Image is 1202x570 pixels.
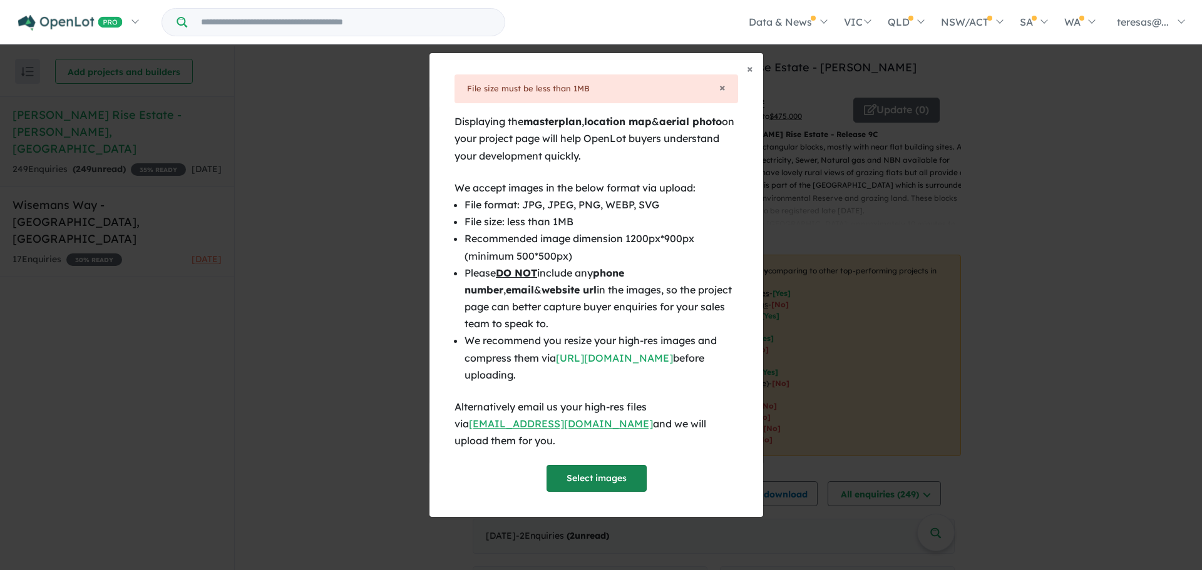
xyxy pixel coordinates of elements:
[469,417,653,430] a: [EMAIL_ADDRESS][DOMAIN_NAME]
[547,465,647,492] button: Select images
[455,399,738,450] div: Alternatively email us your high-res files via and we will upload them for you.
[584,115,652,128] b: location map
[465,196,738,213] li: File format: JPG, JPEG, PNG, WEBP, SVG
[465,230,738,264] li: Recommended image dimension 1200px*900px (minimum 500*500px)
[190,9,502,36] input: Try estate name, suburb, builder or developer
[465,267,624,296] b: phone number
[719,82,726,93] button: Close
[18,15,123,31] img: Openlot PRO Logo White
[523,115,582,128] b: masterplan
[496,267,537,279] u: DO NOT
[455,180,738,196] div: We accept images in the below format via upload:
[1117,16,1169,28] span: teresas@...
[659,115,722,128] b: aerial photo
[465,332,738,384] li: We recommend you resize your high-res images and compress them via before uploading.
[556,352,673,364] a: [URL][DOMAIN_NAME]
[719,80,726,94] span: ×
[465,213,738,230] li: File size: less than 1MB
[542,283,597,296] b: website url
[747,61,753,76] span: ×
[465,265,738,333] li: Please include any , & in the images, so the project page can better capture buyer enquiries for ...
[467,82,726,96] div: File size must be less than 1MB
[455,113,738,165] div: Displaying the , & on your project page will help OpenLot buyers understand your development quic...
[506,283,534,296] b: email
